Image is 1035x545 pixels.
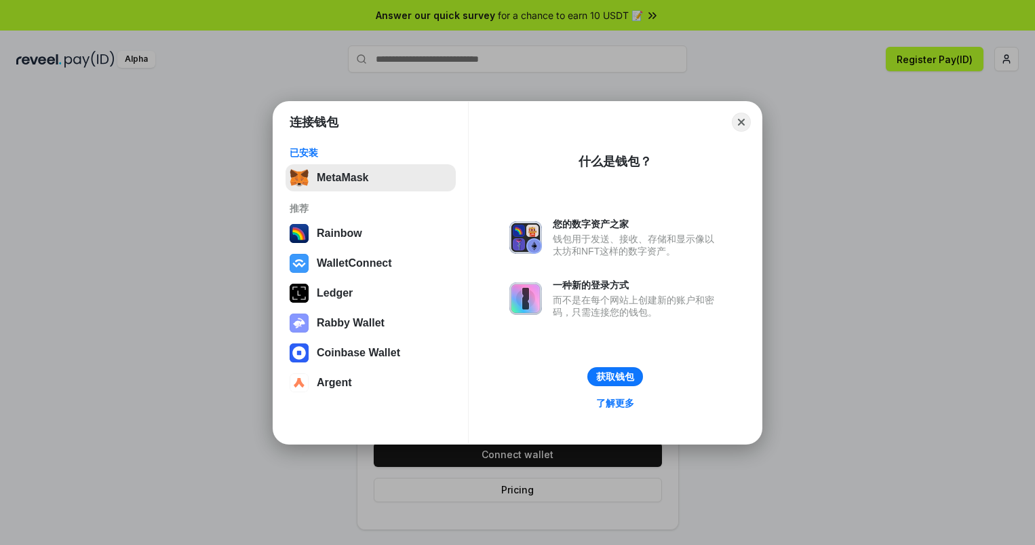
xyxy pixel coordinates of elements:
button: Rabby Wallet [286,309,456,337]
div: 获取钱包 [596,371,634,383]
button: MetaMask [286,164,456,191]
button: Argent [286,369,456,396]
img: svg+xml,%3Csvg%20width%3D%2228%22%20height%3D%2228%22%20viewBox%3D%220%200%2028%2028%22%20fill%3D... [290,343,309,362]
div: 而不是在每个网站上创建新的账户和密码，只需连接您的钱包。 [553,294,721,318]
div: 一种新的登录方式 [553,279,721,291]
img: svg+xml,%3Csvg%20fill%3D%22none%22%20height%3D%2233%22%20viewBox%3D%220%200%2035%2033%22%20width%... [290,168,309,187]
button: Rainbow [286,220,456,247]
div: 您的数字资产之家 [553,218,721,230]
div: MetaMask [317,172,368,184]
div: 什么是钱包？ [579,153,652,170]
img: svg+xml,%3Csvg%20width%3D%2228%22%20height%3D%2228%22%20viewBox%3D%220%200%2028%2028%22%20fill%3D... [290,254,309,273]
div: WalletConnect [317,257,392,269]
img: svg+xml,%3Csvg%20xmlns%3D%22http%3A%2F%2Fwww.w3.org%2F2000%2Fsvg%22%20fill%3D%22none%22%20viewBox... [509,282,542,315]
div: 已安装 [290,147,452,159]
a: 了解更多 [588,394,642,412]
button: Close [732,113,751,132]
div: Rainbow [317,227,362,240]
div: Argent [317,377,352,389]
div: Ledger [317,287,353,299]
div: Rabby Wallet [317,317,385,329]
div: 了解更多 [596,397,634,409]
div: 钱包用于发送、接收、存储和显示像以太坊和NFT这样的数字资产。 [553,233,721,257]
img: svg+xml,%3Csvg%20xmlns%3D%22http%3A%2F%2Fwww.w3.org%2F2000%2Fsvg%22%20fill%3D%22none%22%20viewBox... [509,221,542,254]
img: svg+xml,%3Csvg%20width%3D%2228%22%20height%3D%2228%22%20viewBox%3D%220%200%2028%2028%22%20fill%3D... [290,373,309,392]
h1: 连接钱包 [290,114,338,130]
img: svg+xml,%3Csvg%20xmlns%3D%22http%3A%2F%2Fwww.w3.org%2F2000%2Fsvg%22%20fill%3D%22none%22%20viewBox... [290,314,309,333]
div: 推荐 [290,202,452,214]
img: svg+xml,%3Csvg%20xmlns%3D%22http%3A%2F%2Fwww.w3.org%2F2000%2Fsvg%22%20width%3D%2228%22%20height%3... [290,284,309,303]
div: Coinbase Wallet [317,347,400,359]
button: WalletConnect [286,250,456,277]
button: Coinbase Wallet [286,339,456,367]
img: svg+xml,%3Csvg%20width%3D%22120%22%20height%3D%22120%22%20viewBox%3D%220%200%20120%20120%22%20fil... [290,224,309,243]
button: 获取钱包 [587,367,643,386]
button: Ledger [286,280,456,307]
